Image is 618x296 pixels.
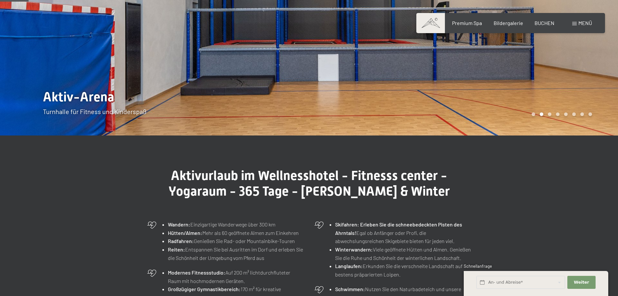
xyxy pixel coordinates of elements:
span: Aktivurlaub im Wellnesshotel - Fitnesss center - Yogaraum - 365 Tage - [PERSON_NAME] & Winter [169,168,450,199]
strong: Reiten: [168,246,185,252]
a: Premium Spa [452,20,482,26]
div: Carousel Page 2 (Current Slide) [540,112,543,116]
strong: Großzügiger Gymnastikbereich: [168,286,241,292]
div: Carousel Page 5 [564,112,568,116]
span: Weiter [574,279,589,285]
div: Carousel Page 3 [548,112,551,116]
li: Viele geöffnete Hütten und Almen. Genießen Sie die Ruhe und Schönheit der winterlichen Landschaft. [335,245,471,262]
strong: Langlaufen: [335,263,363,269]
strong: Skifahren: [335,221,359,227]
strong: Modernes Fitnessstudio: [168,269,225,276]
li: Genießen Sie Rad- oder Mountainbike-Touren [168,237,304,245]
li: Mehr als 60 geöffnete Almen zum Einkehren [168,229,304,237]
div: Carousel Page 7 [580,112,584,116]
strong: Schwimmen: [335,286,365,292]
div: Carousel Page 8 [588,112,592,116]
span: Schnellanfrage [464,264,492,269]
div: Carousel Page 6 [572,112,576,116]
span: Menü [578,20,592,26]
li: Entspannen Sie bei Ausritten im Dorf und erleben Sie die Schönheit der Umgebung vom Pferd aus [168,245,304,262]
strong: Erleben Sie die schneebedeckten Pisten des Ahrntals! [335,221,462,236]
li: Auf 200 m² lichtdurchfluteter Raum mit hochmodernen Geräten. [168,268,304,285]
div: Carousel Page 4 [556,112,560,116]
div: Carousel Page 1 [532,112,535,116]
button: Weiter [567,276,595,289]
li: Einzigartige Wanderwege über 300 km [168,220,304,229]
strong: Wandern: [168,221,190,227]
strong: Radfahren: [168,238,194,244]
strong: Hütten/Almen: [168,230,202,236]
a: BUCHEN [535,20,554,26]
li: Egal ob Anfänger oder Profi, die abwechslungsreichen Skigebiete bieten für jeden viel. [335,220,471,245]
strong: Winterwandern: [335,246,373,252]
li: Erkunden Sie die verschneite Landschaft auf bestens präparierten Loipen. [335,262,471,278]
div: Carousel Pagination [529,112,592,116]
a: Bildergalerie [494,20,523,26]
